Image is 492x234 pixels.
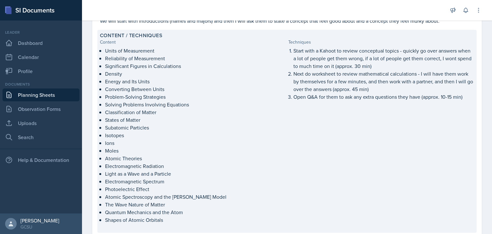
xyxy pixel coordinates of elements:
p: Subatomic Particles [105,124,286,131]
p: Ions [105,139,286,147]
p: The Wave Nature of Matter [105,201,286,208]
p: Units of Measurement [105,47,286,54]
p: Electromagnetic Radiation [105,162,286,170]
p: Start with a Kahoot to review conceptual topics - quickly go over answers when a lot of people ge... [293,47,474,70]
a: Planning Sheets [3,88,79,101]
div: GCSU [20,224,59,230]
p: Next do worksheet to review mathematical calculations - I will have them work by themselves for a... [293,70,474,93]
a: Search [3,131,79,144]
div: Content [100,39,286,46]
a: Profile [3,65,79,78]
p: Moles [105,147,286,155]
p: Solving Problems Involving Equations [105,101,286,108]
p: Electromagnetic Spectrum [105,178,286,185]
p: Photoelectric Effect [105,185,286,193]
p: Density [105,70,286,78]
p: Isotopes [105,131,286,139]
div: Documents [3,81,79,87]
p: Atomic Theories [105,155,286,162]
p: Atomic Spectroscopy and the [PERSON_NAME] Model [105,193,286,201]
p: We will start with introductions (names and majors) and then I will ask them to state a concept t... [100,17,474,25]
label: Content / Techniques [100,32,162,39]
div: Leader [3,29,79,35]
div: [PERSON_NAME] [20,217,59,224]
p: Quantum Mechanics and the Atom [105,208,286,216]
p: Light as a Wave and a Particle [105,170,286,178]
a: Dashboard [3,37,79,49]
div: Techniques [288,39,474,46]
p: Reliability of Measurement [105,54,286,62]
p: Classification of Matter [105,108,286,116]
p: Open Q&A for them to ask any extra questions they have (approx. 10-15 min) [293,93,474,101]
a: Observation Forms [3,103,79,115]
div: Help & Documentation [3,154,79,166]
p: States of Matter [105,116,286,124]
p: Converting Between Units [105,85,286,93]
p: Problem-Solving Strategies [105,93,286,101]
p: Energy and Its Units [105,78,286,85]
a: Calendar [3,51,79,63]
p: Significant Figures in Calculations [105,62,286,70]
a: Uploads [3,117,79,130]
p: Shapes of Atomic Orbitals [105,216,286,224]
